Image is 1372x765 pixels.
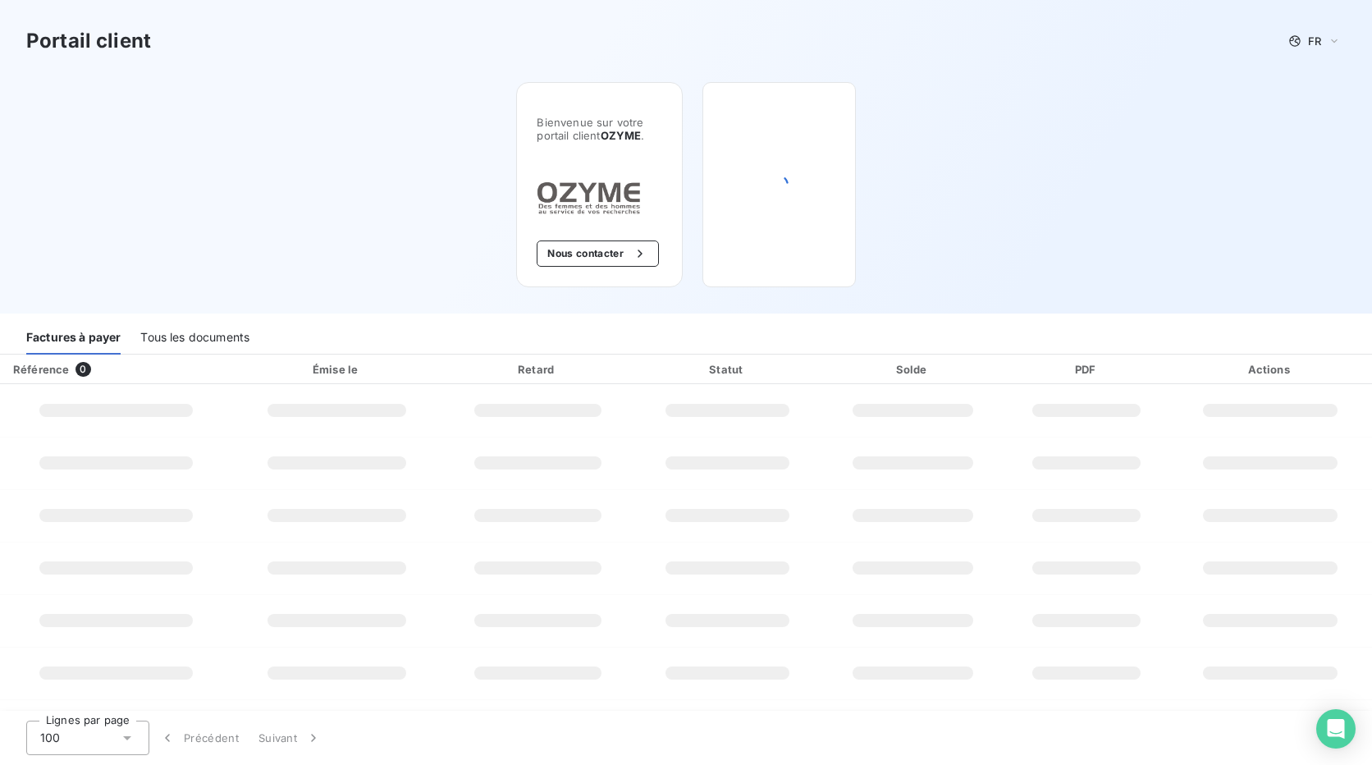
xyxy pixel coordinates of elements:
button: Nous contacter [537,240,658,267]
div: Actions [1173,361,1369,378]
div: Factures à payer [26,320,121,355]
span: 100 [40,730,60,746]
img: Company logo [537,181,642,214]
div: PDF [1008,361,1165,378]
span: FR [1308,34,1321,48]
button: Précédent [149,721,249,755]
div: Émise le [236,361,438,378]
div: Open Intercom Messenger [1316,709,1356,749]
div: Solde [825,361,1001,378]
span: Bienvenue sur votre portail client . [537,116,662,142]
h3: Portail client [26,26,151,56]
div: Référence [13,363,69,376]
div: Tous les documents [140,320,249,355]
div: Retard [445,361,630,378]
span: 0 [75,362,90,377]
span: OZYME [601,129,642,142]
button: Suivant [249,721,332,755]
div: Statut [637,361,818,378]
